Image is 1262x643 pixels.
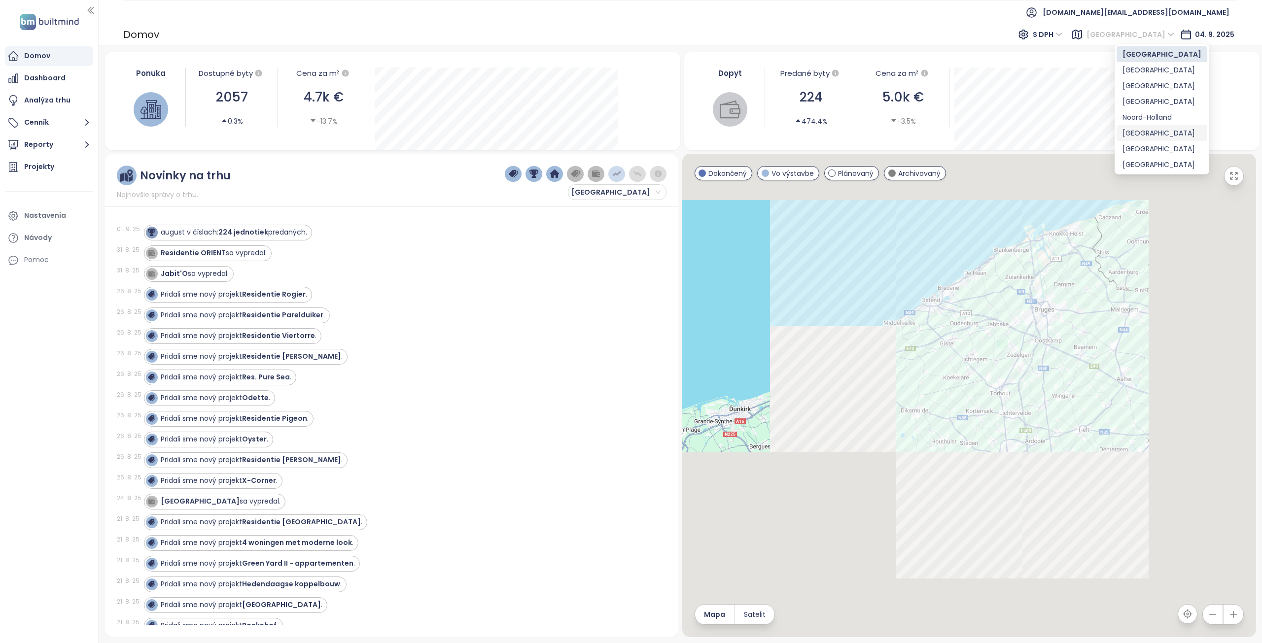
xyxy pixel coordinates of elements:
[24,209,66,222] div: Nastavenia
[242,331,315,340] strong: Residentie Viertorre
[1117,46,1207,62] div: West Flanders
[148,580,155,587] img: icon
[242,372,290,382] strong: Res. Pure Sea
[1122,112,1201,123] div: Noord-Holland
[117,411,141,420] div: 26. 8. 25
[242,455,341,465] strong: Residentie [PERSON_NAME]
[117,287,141,296] div: 26. 8. 25
[148,229,155,236] img: icon
[770,68,852,79] div: Predané byty
[148,249,155,256] img: icon
[633,169,642,178] img: price-decreases.png
[161,351,343,362] div: Pridali sme nový projekt .
[310,117,316,124] span: caret-down
[148,498,155,505] img: icon
[161,558,355,569] div: Pridali sme nový projekt .
[161,475,278,486] div: Pridali sme nový projekt .
[862,87,944,107] div: 5.0k €
[17,12,82,32] img: logo
[1087,27,1174,42] span: West Flanders
[117,452,141,461] div: 26. 8. 25
[1117,62,1207,78] div: Brussels
[795,116,828,127] div: 474.4%
[1117,109,1207,125] div: Noord-Holland
[191,68,273,79] div: Dostupné byty
[1195,30,1234,39] span: 04. 9. 2025
[117,473,141,482] div: 26. 8. 25
[148,539,155,546] img: icon
[24,232,52,244] div: Návody
[242,434,267,444] strong: Oyster
[5,68,93,88] a: Dashboard
[24,72,66,84] div: Dashboard
[1117,78,1207,94] div: Vienna
[161,331,316,341] div: Pridali sme nový projekt .
[744,609,766,620] span: Satelit
[771,168,814,179] span: Vo výstavbe
[117,349,141,358] div: 26. 8. 25
[191,87,273,107] div: 2057
[161,434,268,444] div: Pridali sme nový projekt .
[1043,0,1229,24] span: [DOMAIN_NAME][EMAIL_ADDRESS][DOMAIN_NAME]
[592,169,600,178] img: wallet-dark-grey.png
[5,113,93,133] button: Cenník
[117,266,141,275] div: 31. 8. 25
[221,117,228,124] span: caret-up
[24,254,49,266] div: Pomoc
[1117,94,1207,109] div: East Flanders
[148,601,155,608] img: icon
[1122,49,1201,60] div: [GEOGRAPHIC_DATA]
[795,117,802,124] span: caret-up
[148,311,155,318] img: icon
[612,169,621,178] img: price-increases.png
[735,605,774,624] button: Satelit
[161,227,307,237] div: august v číslach: predaných.
[148,415,155,422] img: icon
[161,579,342,589] div: Pridali sme nový projekt .
[242,351,341,361] strong: Residentie [PERSON_NAME]
[310,116,338,127] div: -13.7%
[1122,159,1201,170] div: [GEOGRAPHIC_DATA]
[123,26,159,43] div: Domov
[5,91,93,110] a: Analýza trhu
[120,169,133,182] img: ruler
[117,535,141,544] div: 21. 8. 25
[117,494,141,503] div: 24. 8. 25
[161,455,343,465] div: Pridali sme nový projekt .
[148,622,155,629] img: icon
[5,157,93,177] a: Projekty
[161,620,278,631] div: Pridali sme nový projekt .
[148,518,155,525] img: icon
[218,227,268,237] strong: 224 jednotiek
[242,538,352,547] strong: 4 woningen met moderne look
[148,456,155,463] img: icon
[509,169,518,178] img: price-tag-dark-blue.png
[550,169,559,178] img: home-dark-blue.png
[701,68,760,79] div: Dopyt
[148,353,155,360] img: icon
[242,579,340,589] strong: Hedendaagse koppelbouw
[117,370,141,378] div: 26. 8. 25
[1122,96,1201,107] div: [GEOGRAPHIC_DATA]
[148,373,155,380] img: icon
[1117,141,1207,157] div: Antwerp
[862,68,944,79] div: Cena za m²
[161,269,188,278] strong: Jabit'O
[890,116,916,127] div: -3.5%
[161,393,270,403] div: Pridali sme nový projekt .
[5,46,93,66] a: Domov
[161,517,362,527] div: Pridali sme nový projekt .
[890,117,897,124] span: caret-down
[140,99,161,120] img: house
[242,558,353,568] strong: Green Yard II - appartementen
[296,68,339,79] div: Cena za m²
[242,620,277,630] strong: Poekehof
[1117,125,1207,141] div: Berlin
[117,576,141,585] div: 21. 8. 25
[117,556,141,565] div: 21. 8. 25
[161,496,280,507] div: sa vypredal.
[242,475,276,485] strong: X-Corner
[117,390,141,399] div: 26. 8. 25
[708,168,747,179] span: Dokončený
[161,310,325,320] div: Pridali sme nový projekt .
